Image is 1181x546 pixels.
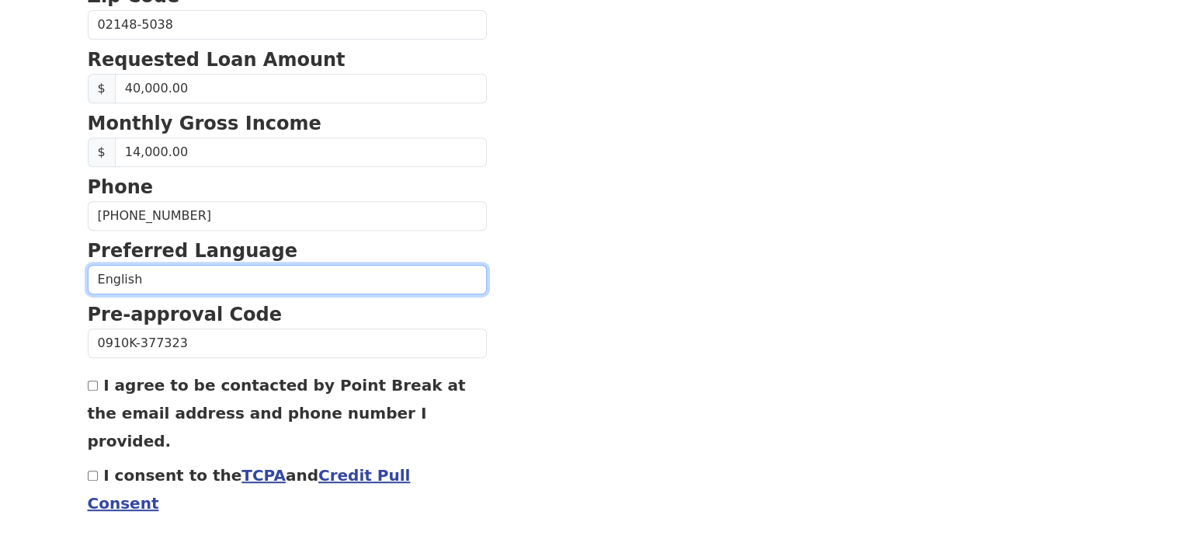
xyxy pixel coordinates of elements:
[88,240,297,262] strong: Preferred Language
[88,329,487,358] input: Pre-approval Code
[88,110,487,137] p: Monthly Gross Income
[88,74,116,103] span: $
[241,466,286,485] a: TCPA
[88,201,487,231] input: Phone
[115,137,487,167] input: Monthly Gross Income
[88,304,283,325] strong: Pre-approval Code
[88,466,411,513] label: I consent to the and
[88,137,116,167] span: $
[115,74,487,103] input: Requested Loan Amount
[88,176,154,198] strong: Phone
[88,49,346,71] strong: Requested Loan Amount
[88,376,466,450] label: I agree to be contacted by Point Break at the email address and phone number I provided.
[88,10,487,40] input: Zip Code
